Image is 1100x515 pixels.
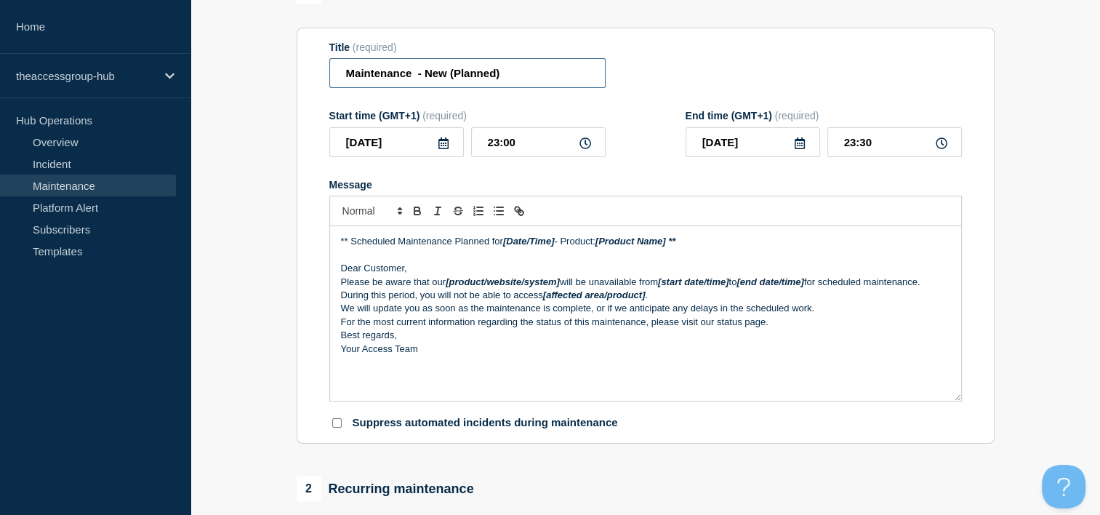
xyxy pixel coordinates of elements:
div: Start time (GMT+1) [329,110,606,121]
div: Message [329,179,962,191]
p: We will update you as soon as the maintenance is complete, or if we anticipate any delays in the ... [341,302,950,315]
p: Please be aware that our will be unavailable from to for scheduled maintenance. During this perio... [341,276,950,303]
input: YYYY-MM-DD [686,127,820,157]
div: Recurring maintenance [297,476,474,501]
input: Suppress automated incidents during maintenance [332,418,342,428]
span: (required) [775,110,819,121]
em: [start date/time] [658,276,729,287]
button: Toggle bold text [407,202,427,220]
em: [product/website/system] [446,276,560,287]
em: [Date/Time] [503,236,555,247]
p: Best regards, [341,329,950,342]
p: Suppress automated incidents during maintenance [353,416,618,430]
button: Toggle strikethrough text [448,202,468,220]
p: Dear Customer, [341,262,950,275]
span: 2 [297,476,321,501]
em: [end date/time] [736,276,803,287]
button: Toggle link [509,202,529,220]
div: Title [329,41,606,53]
span: (required) [422,110,467,121]
input: Title [329,58,606,88]
input: HH:MM [471,127,606,157]
input: HH:MM [827,127,962,157]
p: Your Access Team [341,343,950,356]
button: Toggle italic text [427,202,448,220]
button: Toggle bulleted list [489,202,509,220]
input: YYYY-MM-DD [329,127,464,157]
em: [affected area/product] [543,290,646,300]
p: For the most current information regarding the status of this maintenance, please visit our statu... [341,316,950,329]
div: End time (GMT+1) [686,110,962,121]
iframe: Help Scout Beacon - Open [1042,465,1085,508]
p: theaccessgroup-hub [16,70,156,82]
div: Message [330,226,961,401]
button: Toggle ordered list [468,202,489,220]
p: ** Scheduled Maintenance Planned for - Product: [341,235,950,248]
span: (required) [353,41,397,53]
span: Font size [336,202,407,220]
em: [Product Name] ** [595,236,676,247]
